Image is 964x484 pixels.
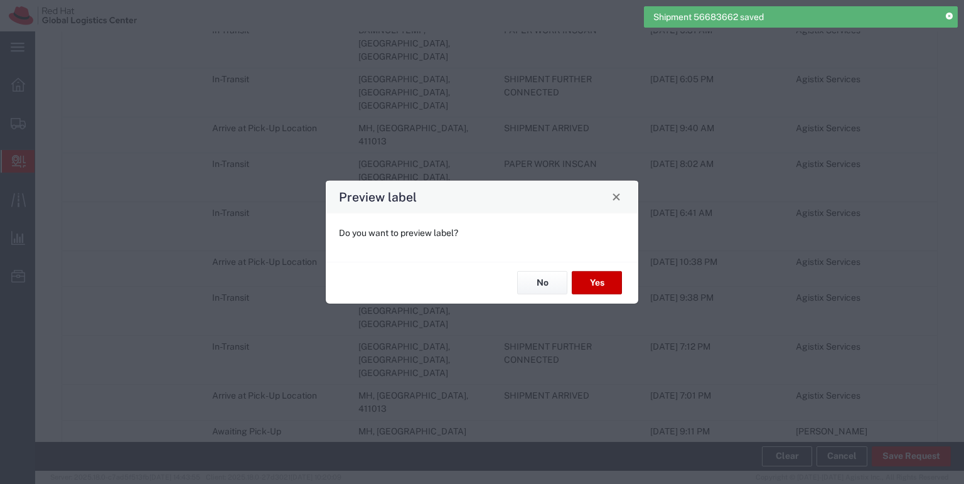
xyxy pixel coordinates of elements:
button: Yes [572,271,622,294]
h4: Preview label [339,188,417,206]
span: Shipment 56683662 saved [653,11,764,24]
p: Do you want to preview label? [339,226,625,239]
button: No [517,271,567,294]
button: Close [608,188,625,205]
